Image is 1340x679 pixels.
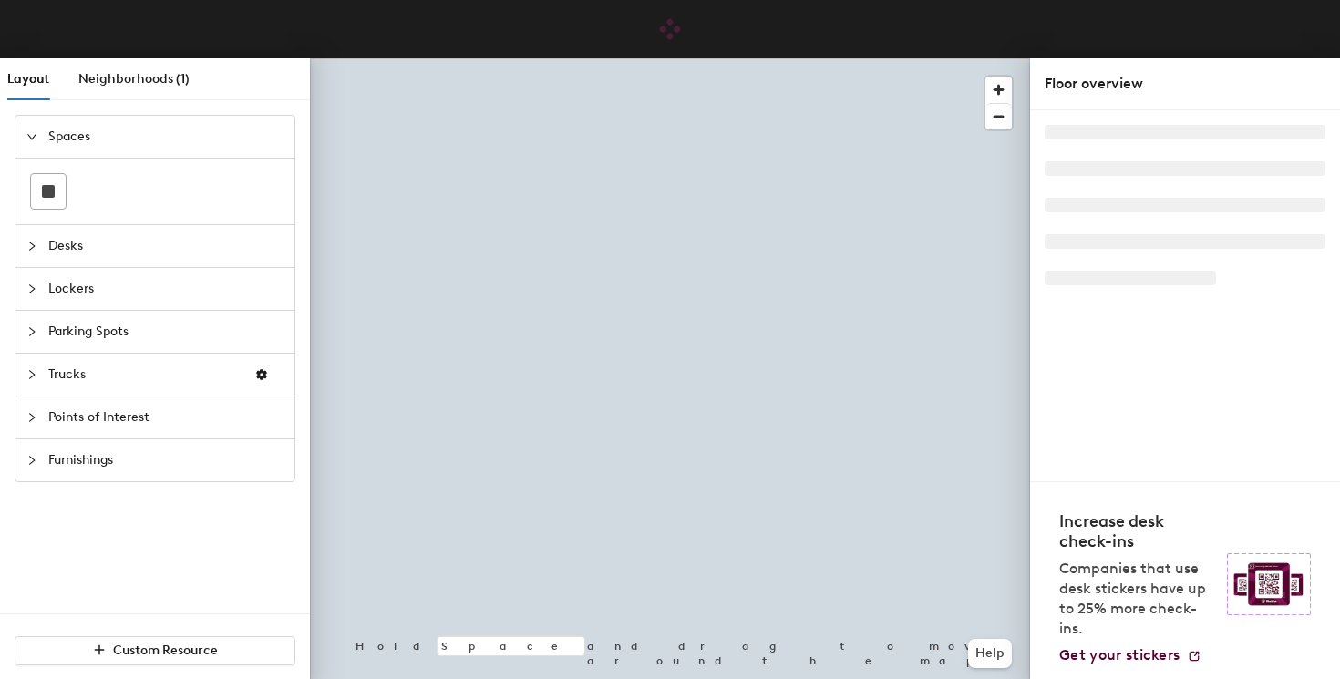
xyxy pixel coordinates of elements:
[1059,646,1201,664] a: Get your stickers
[968,639,1012,668] button: Help
[1059,559,1216,639] p: Companies that use desk stickers have up to 25% more check-ins.
[48,225,283,267] span: Desks
[113,643,218,658] span: Custom Resource
[48,116,283,158] span: Spaces
[48,268,283,310] span: Lockers
[48,439,283,481] span: Furnishings
[48,396,283,438] span: Points of Interest
[15,636,295,665] button: Custom Resource
[26,283,37,294] span: collapsed
[26,412,37,423] span: collapsed
[48,354,240,396] span: Trucks
[1059,646,1180,664] span: Get your stickers
[26,369,37,380] span: collapsed
[7,71,49,87] span: Layout
[1045,73,1325,95] div: Floor overview
[26,326,37,337] span: collapsed
[48,311,283,353] span: Parking Spots
[26,241,37,252] span: collapsed
[26,131,37,142] span: expanded
[1059,511,1216,551] h4: Increase desk check-ins
[78,71,190,87] span: Neighborhoods (1)
[1227,553,1311,615] img: Sticker logo
[26,455,37,466] span: collapsed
